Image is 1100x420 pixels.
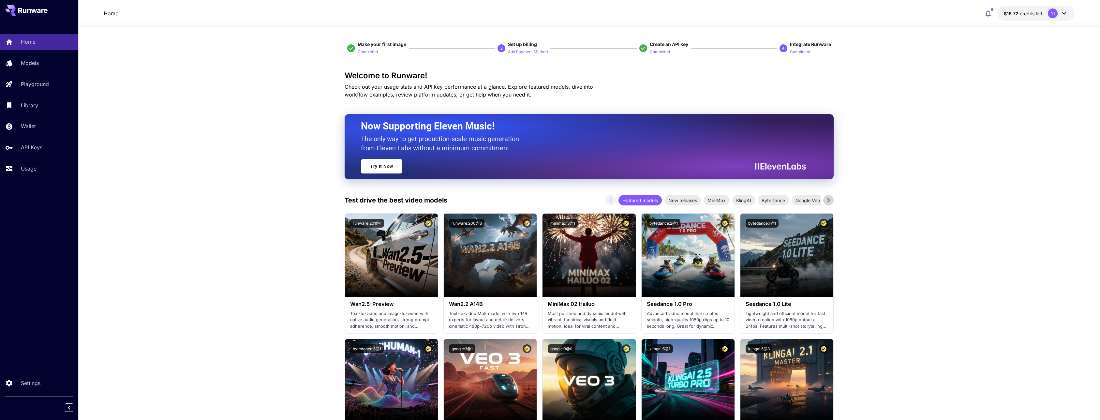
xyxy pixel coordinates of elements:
button: Certified Model – Vetted for best performance and includes a commercial license. [622,219,631,228]
p: Text-to-video MoE model with two 14B experts for layout and detail; delivers cinematic 480p–720p ... [449,310,531,330]
span: Set up billing [508,41,537,47]
h3: Wan2.5-Preview [350,301,433,307]
p: Models [21,59,39,67]
button: klingai:5@3 [746,344,772,353]
p: Add Payment Method [508,49,548,55]
button: bytedance:5@1 [350,344,384,353]
button: Certified Model – Vetted for best performance and includes a commercial license. [523,219,531,228]
span: ByteDance [758,197,789,204]
div: Featured models [618,195,662,205]
button: google:3@1 [449,344,475,353]
p: Text-to-video and image-to-video with native audio generation, strong prompt adherence, smooth mo... [350,310,433,330]
button: Certified Model – Vetted for best performance and includes a commercial license. [721,344,729,353]
p: Library [21,101,38,109]
span: Featured models [618,197,662,204]
span: Create an API key [650,41,688,47]
button: Certified Model – Vetted for best performance and includes a commercial license. [721,219,729,228]
button: Completed [650,48,670,55]
button: Completed [358,48,378,55]
span: MiniMax [704,197,730,204]
button: runware:200@6 [449,219,484,228]
span: credits left [1020,11,1043,16]
span: Integrate Runware [790,41,831,47]
div: Google Veo [792,195,824,205]
button: Certified Model – Vetted for best performance and includes a commercial license. [424,219,433,228]
h2: Now Supporting Eleven Music! [361,120,801,132]
p: Settings [21,379,40,387]
span: $16.72 [1004,11,1020,16]
p: Wallet [21,122,36,130]
div: KlingAI [732,195,755,205]
span: Google Veo [792,197,824,204]
button: bytedance:1@1 [746,219,779,228]
button: Certified Model – Vetted for best performance and includes a commercial license. [424,344,433,353]
div: ByteDance [758,195,789,205]
h3: Seedance 1.0 Pro [647,301,729,307]
img: alt [543,214,635,297]
button: $16.72YI [997,6,1075,21]
p: 4 [782,45,784,51]
img: alt [740,214,833,297]
div: Collapse sidebar [70,402,78,413]
button: klingai:6@1 [647,344,673,353]
p: Lightweight and efficient model for fast video creation with 1080p output at 24fps. Features mult... [746,310,828,330]
button: bytedance:2@1 [647,219,680,228]
p: Completed [790,49,810,55]
div: MiniMax [704,195,730,205]
p: 2 [500,45,503,51]
p: Playground [21,80,49,88]
img: alt [345,214,438,297]
p: Usage [21,165,37,172]
p: Most polished and dynamic model with vibrant, theatrical visuals and fluid motion. Ideal for vira... [548,310,630,330]
img: alt [642,214,735,297]
img: alt [444,214,537,297]
button: Collapse sidebar [65,403,73,412]
p: Test drive the best video models [345,195,447,205]
p: Home [21,38,36,46]
button: Certified Model – Vetted for best performance and includes a commercial license. [819,344,828,353]
p: Completed [650,49,670,55]
span: Check out your usage stats and API key performance at a glance. Explore featured models, dive int... [345,83,593,98]
div: New releases [664,195,701,205]
h3: Wan2.2 A14B [449,301,531,307]
p: The only way to get production-scale music generation from Eleven Labs without a minimum commitment. [361,134,524,153]
button: Certified Model – Vetted for best performance and includes a commercial license. [819,219,828,228]
button: Add Payment Method [508,48,548,55]
h3: Welcome to Runware! [345,71,834,80]
p: API Keys [21,143,42,151]
button: minimax:3@1 [548,219,578,228]
button: Certified Model – Vetted for best performance and includes a commercial license. [523,344,531,353]
p: Advanced video model that creates smooth, high-quality 1080p clips up to 10 seconds long. Great f... [647,310,729,330]
div: YI [1048,8,1058,18]
span: New releases [664,197,701,204]
span: Make your first image [358,41,406,47]
a: Try It Now [361,159,402,173]
span: KlingAI [732,197,755,204]
div: $16.72 [1004,10,1043,17]
button: Certified Model – Vetted for best performance and includes a commercial license. [622,344,631,353]
a: Home [104,9,118,17]
nav: breadcrumb [104,9,118,17]
h3: MiniMax 02 Hailuo [548,301,630,307]
button: Completed [790,48,810,55]
h3: Seedance 1.0 Lite [746,301,828,307]
button: runware:201@1 [350,219,384,228]
button: google:3@0 [548,344,575,353]
p: Completed [358,49,378,55]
